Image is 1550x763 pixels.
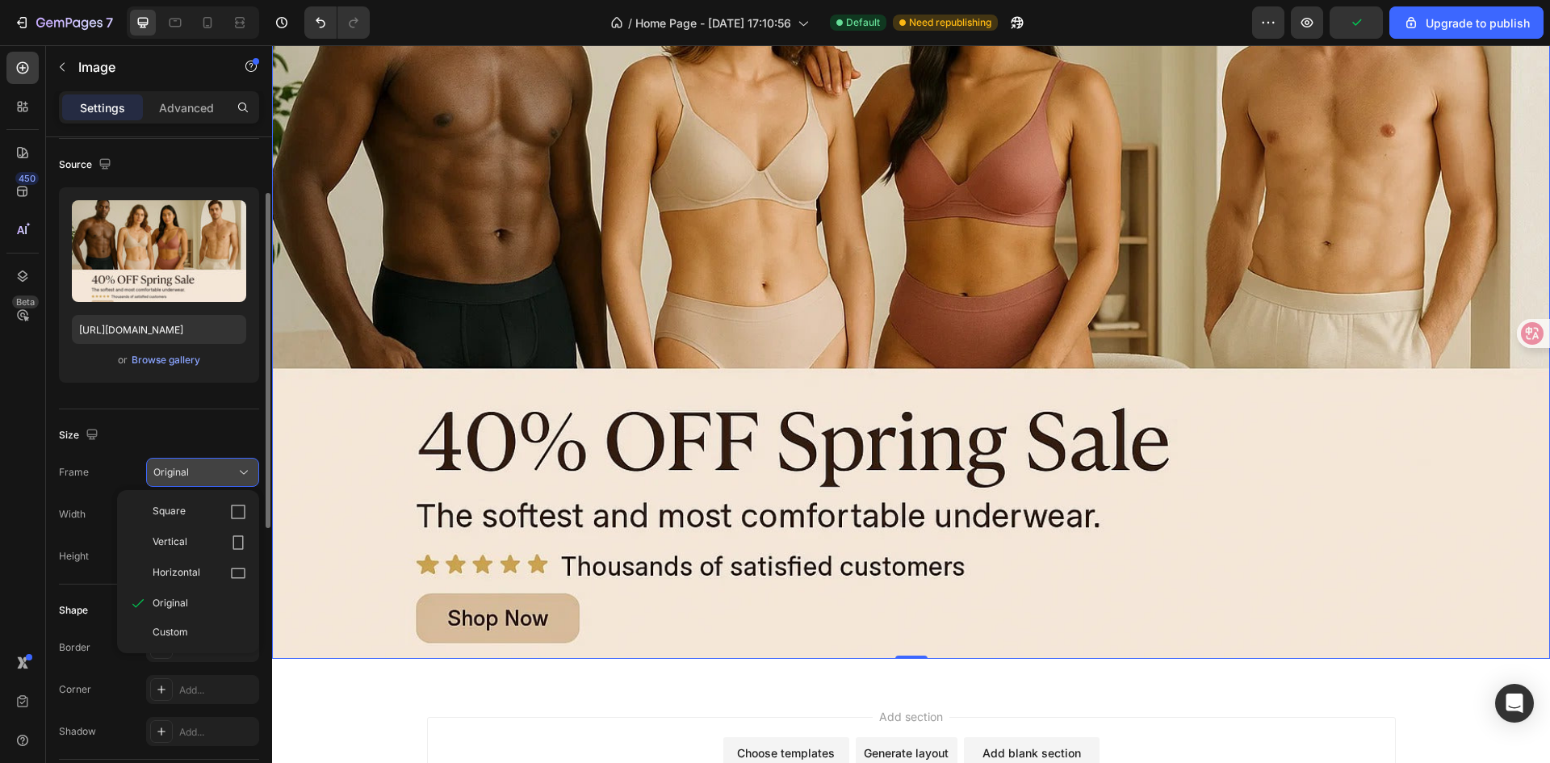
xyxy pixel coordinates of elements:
[131,352,201,368] button: Browse gallery
[153,504,186,520] span: Square
[1495,684,1534,723] div: Open Intercom Messenger
[179,683,255,698] div: Add...
[1403,15,1530,31] div: Upgrade to publish
[12,296,39,308] div: Beta
[153,565,200,581] span: Horizontal
[78,57,216,77] p: Image
[304,6,370,39] div: Undo/Redo
[59,640,90,655] div: Border
[710,699,809,716] div: Add blank section
[635,15,791,31] span: Home Page - [DATE] 17:10:56
[628,15,632,31] span: /
[59,465,89,480] label: Frame
[72,315,246,344] input: https://example.com/image.jpg
[1389,6,1544,39] button: Upgrade to publish
[179,725,255,740] div: Add...
[272,45,1550,763] iframe: Design area
[59,549,89,564] label: Height
[159,99,214,116] p: Advanced
[72,200,246,302] img: preview-image
[846,15,880,30] span: Default
[59,507,86,522] label: Width
[59,154,115,176] div: Source
[80,99,125,116] p: Settings
[153,625,188,639] span: Custom
[15,172,39,185] div: 450
[592,699,677,716] div: Generate layout
[153,535,187,551] span: Vertical
[106,13,113,32] p: 7
[59,425,102,446] div: Size
[465,699,563,716] div: Choose templates
[118,350,128,370] span: or
[153,465,189,480] span: Original
[132,353,200,367] div: Browse gallery
[601,663,677,680] span: Add section
[909,15,991,30] span: Need republishing
[153,596,188,610] span: Original
[59,603,88,618] div: Shape
[59,682,91,697] div: Corner
[59,724,96,739] div: Shadow
[146,458,259,487] button: Original
[6,6,120,39] button: 7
